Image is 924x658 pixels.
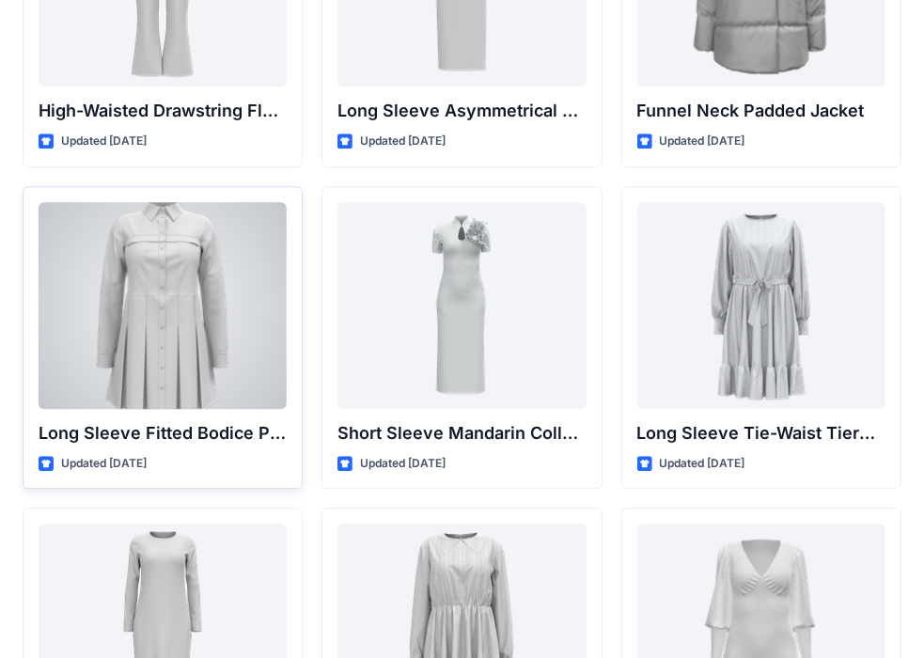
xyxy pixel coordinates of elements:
[660,132,745,151] p: Updated [DATE]
[637,420,885,446] p: Long Sleeve Tie-Waist Tiered Hem Midi Dress
[39,98,287,124] p: High-Waisted Drawstring Flare Trousers
[61,132,147,151] p: Updated [DATE]
[637,98,885,124] p: Funnel Neck Padded Jacket
[360,132,446,151] p: Updated [DATE]
[61,454,147,474] p: Updated [DATE]
[660,454,745,474] p: Updated [DATE]
[39,420,287,446] p: Long Sleeve Fitted Bodice Pleated Mini Shirt Dress
[337,202,586,409] a: Short Sleeve Mandarin Collar Sheath Dress with Floral Appliqué
[637,202,885,409] a: Long Sleeve Tie-Waist Tiered Hem Midi Dress
[337,98,586,124] p: Long Sleeve Asymmetrical Wrap Midi Dress
[337,420,586,446] p: Short Sleeve Mandarin Collar Sheath Dress with Floral Appliqué
[360,454,446,474] p: Updated [DATE]
[39,202,287,409] a: Long Sleeve Fitted Bodice Pleated Mini Shirt Dress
